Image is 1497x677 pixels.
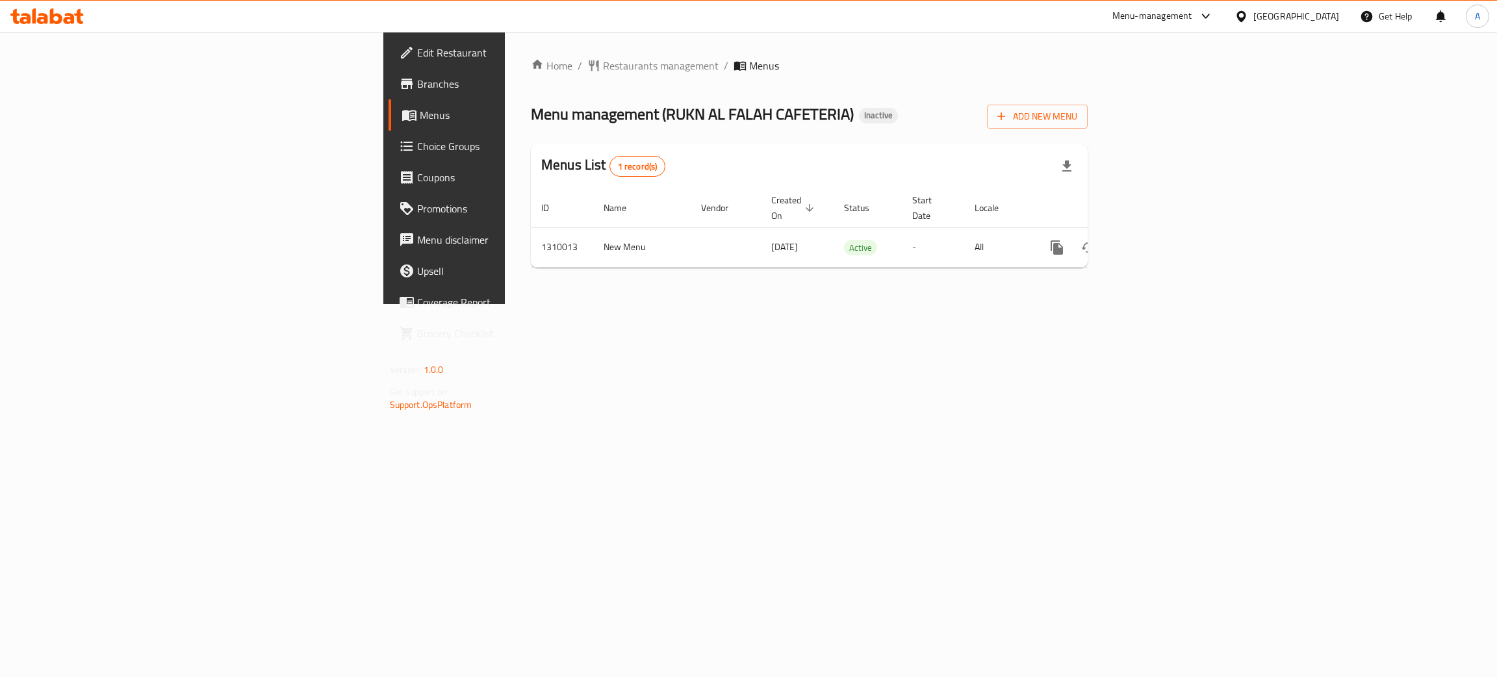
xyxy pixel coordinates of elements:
[417,76,623,92] span: Branches
[902,227,964,267] td: -
[389,131,633,162] a: Choice Groups
[844,240,877,255] span: Active
[749,58,779,73] span: Menus
[417,45,623,60] span: Edit Restaurant
[1051,151,1082,182] div: Export file
[1073,232,1104,263] button: Change Status
[701,200,745,216] span: Vendor
[1253,9,1339,23] div: [GEOGRAPHIC_DATA]
[593,227,691,267] td: New Menu
[859,110,898,121] span: Inactive
[389,99,633,131] a: Menus
[389,162,633,193] a: Coupons
[1042,232,1073,263] button: more
[1031,188,1177,228] th: Actions
[531,99,854,129] span: Menu management ( RUKN AL FALAH CAFETERIA )
[975,200,1016,216] span: Locale
[1112,8,1192,24] div: Menu-management
[389,318,633,349] a: Grocery Checklist
[771,192,818,224] span: Created On
[604,200,643,216] span: Name
[417,138,623,154] span: Choice Groups
[417,201,623,216] span: Promotions
[912,192,949,224] span: Start Date
[587,58,719,73] a: Restaurants management
[771,238,798,255] span: [DATE]
[603,58,719,73] span: Restaurants management
[417,263,623,279] span: Upsell
[417,294,623,310] span: Coverage Report
[390,383,450,400] span: Get support on:
[424,361,444,378] span: 1.0.0
[417,170,623,185] span: Coupons
[389,255,633,287] a: Upsell
[420,107,623,123] span: Menus
[417,326,623,341] span: Grocery Checklist
[964,227,1031,267] td: All
[997,109,1077,125] span: Add New Menu
[389,193,633,224] a: Promotions
[389,37,633,68] a: Edit Restaurant
[724,58,728,73] li: /
[531,58,1088,73] nav: breadcrumb
[844,200,886,216] span: Status
[609,156,666,177] div: Total records count
[541,155,665,177] h2: Menus List
[1475,9,1480,23] span: A
[390,396,472,413] a: Support.OpsPlatform
[610,160,665,173] span: 1 record(s)
[390,361,422,378] span: Version:
[417,232,623,248] span: Menu disclaimer
[531,188,1177,268] table: enhanced table
[859,108,898,123] div: Inactive
[389,68,633,99] a: Branches
[389,287,633,318] a: Coverage Report
[541,200,566,216] span: ID
[389,224,633,255] a: Menu disclaimer
[987,105,1088,129] button: Add New Menu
